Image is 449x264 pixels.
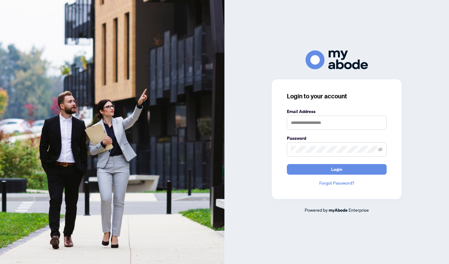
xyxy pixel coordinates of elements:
[305,207,328,213] span: Powered by
[287,92,387,101] h3: Login to your account
[287,180,387,186] a: Forgot Password?
[287,164,387,175] button: Login
[329,207,348,214] a: myAbode
[287,135,387,142] label: Password
[306,50,368,69] img: ma-logo
[331,164,342,174] span: Login
[349,207,369,213] span: Enterprise
[378,147,383,152] span: eye-invisible
[287,108,387,115] label: Email Address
